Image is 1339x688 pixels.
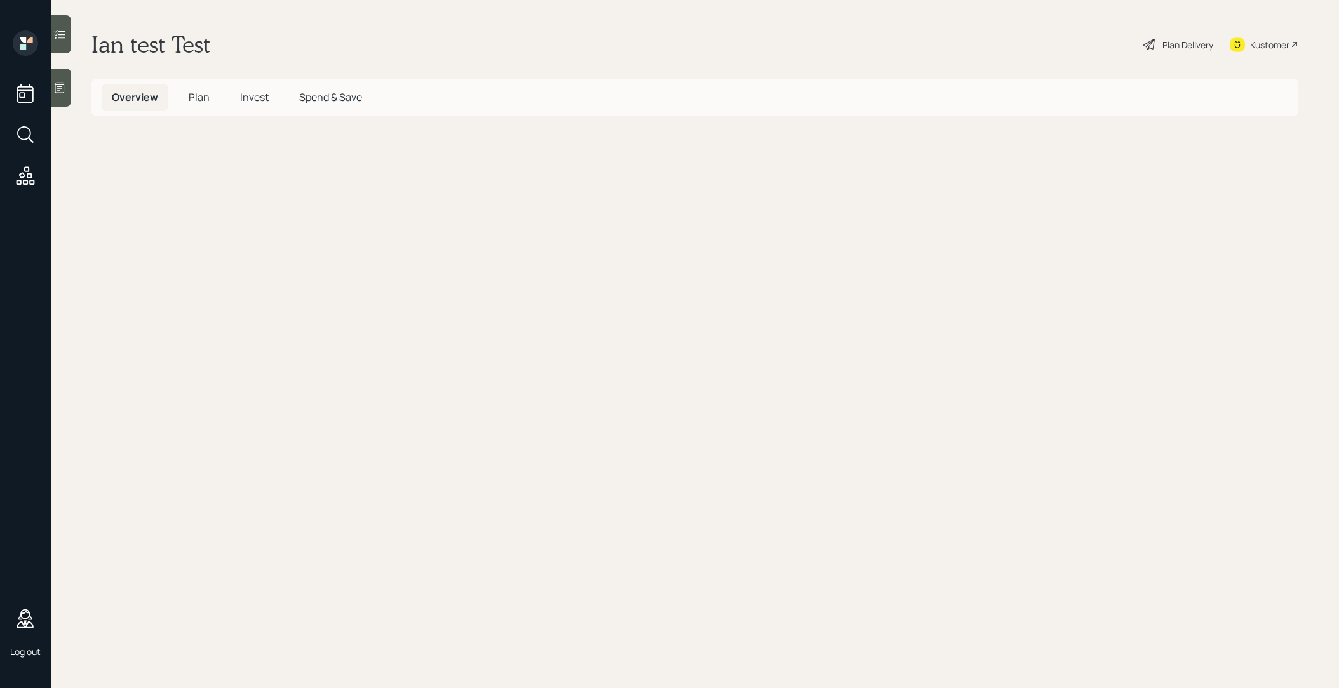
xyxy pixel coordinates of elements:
div: Plan Delivery [1162,38,1213,51]
div: Kustomer [1250,38,1289,51]
span: Spend & Save [299,90,362,104]
div: Log out [10,645,41,658]
span: Overview [112,90,158,104]
h1: Ian test Test [91,30,210,58]
span: Invest [240,90,269,104]
span: Plan [189,90,210,104]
